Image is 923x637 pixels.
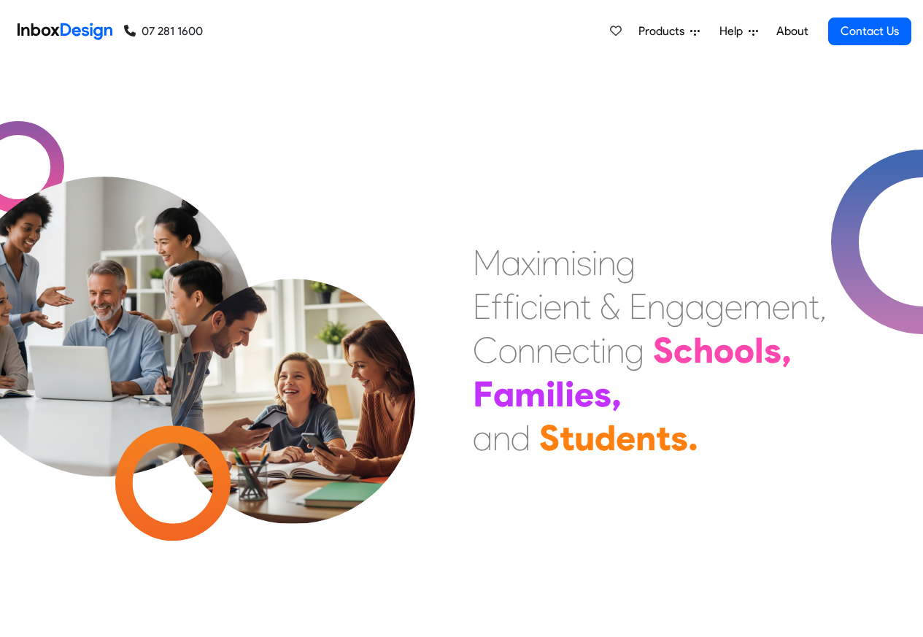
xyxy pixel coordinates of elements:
div: d [511,416,530,460]
div: e [554,328,572,372]
div: f [503,285,514,328]
div: m [541,241,571,285]
div: l [555,372,565,416]
div: g [625,328,644,372]
div: E [473,285,491,328]
div: c [572,328,590,372]
div: e [544,285,562,328]
a: Contact Us [828,18,911,45]
div: i [536,241,541,285]
div: n [598,241,616,285]
div: Maximising Efficient & Engagement, Connecting Schools, Families, and Students. [473,241,827,460]
div: s [764,328,781,372]
div: i [565,372,574,416]
div: i [514,285,520,328]
div: g [665,285,685,328]
div: o [714,328,734,372]
div: , [781,328,792,372]
div: i [600,328,606,372]
div: e [616,416,636,460]
div: g [616,241,636,285]
div: n [562,285,580,328]
div: s [671,416,688,460]
div: f [491,285,503,328]
div: m [743,285,772,328]
div: n [790,285,808,328]
div: n [536,328,554,372]
a: About [772,17,812,46]
div: t [580,285,591,328]
div: t [560,416,574,460]
div: e [725,285,743,328]
div: a [501,241,521,285]
div: , [819,285,827,328]
div: t [590,328,600,372]
div: F [473,372,493,416]
div: h [693,328,714,372]
div: n [647,285,665,328]
div: a [493,372,514,416]
div: t [656,416,671,460]
div: c [520,285,538,328]
div: i [571,241,576,285]
div: s [576,241,592,285]
div: C [473,328,498,372]
div: o [734,328,754,372]
div: S [539,416,560,460]
div: S [653,328,673,372]
div: a [473,416,493,460]
div: E [629,285,647,328]
div: M [473,241,501,285]
a: 07 281 1600 [124,23,203,40]
div: i [546,372,555,416]
div: d [595,416,616,460]
div: c [673,328,693,372]
div: m [514,372,546,416]
div: t [808,285,819,328]
div: l [754,328,764,372]
div: e [574,372,594,416]
span: Help [719,23,749,40]
div: e [772,285,790,328]
div: n [636,416,656,460]
div: n [493,416,511,460]
div: i [592,241,598,285]
a: Help [714,17,764,46]
span: Products [638,23,690,40]
div: n [517,328,536,372]
img: parents_with_child.png [140,218,446,524]
div: , [611,372,622,416]
div: i [538,285,544,328]
div: s [594,372,611,416]
div: a [685,285,705,328]
div: & [600,285,620,328]
div: . [688,416,698,460]
div: n [606,328,625,372]
div: g [705,285,725,328]
a: Products [633,17,706,46]
div: o [498,328,517,372]
div: x [521,241,536,285]
div: u [574,416,595,460]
